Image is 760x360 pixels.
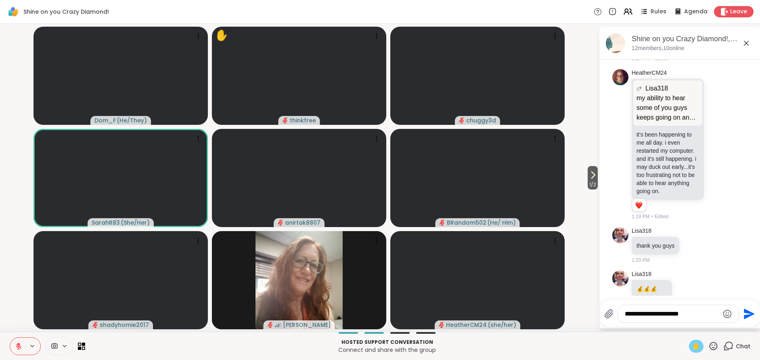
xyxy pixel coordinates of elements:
span: ( she/her ) [488,321,516,329]
span: Shine on you Crazy Diamond! [23,8,109,16]
div: Shine on you Crazy Diamond!, [DATE] [632,34,754,44]
span: 1:20 PM [632,257,650,264]
span: 💰 [643,286,650,292]
span: Chat [736,342,750,350]
span: Agenda [684,8,708,16]
div: ✋ [215,27,228,43]
span: Rules [651,8,666,16]
img: Shine on you Crazy Diamond!, Sep 07 [606,34,625,53]
a: Lisa318 [632,270,651,278]
span: audio-muted [283,118,288,123]
span: 💰 [650,286,657,292]
p: my ability to hear some of you guys keeps going on and off for me so thats why i keep leaving and... [636,93,699,122]
span: Dom_F [94,116,116,124]
img: https://sharewell-space-live.sfo3.digitaloceanspaces.com/user-generated/d3b3915b-57de-409c-870d-d... [612,69,628,85]
span: Lisa318 [645,84,668,93]
img: https://sharewell-space-live.sfo3.digitaloceanspaces.com/user-generated/dbce20f4-cca2-48d8-8c3e-9... [612,270,628,286]
img: ShareWell Logomark [6,5,20,19]
p: Hosted support conversation [90,339,684,346]
span: chuggy3d [466,116,496,124]
textarea: Type your message [625,310,719,318]
span: Edited [655,213,668,220]
button: 1/2 [588,166,598,189]
span: audio-muted [459,118,465,123]
span: [PERSON_NAME] [283,321,331,329]
span: 1:19 PM [632,213,650,220]
span: 1 / 2 [588,180,598,189]
a: Lisa318 [632,227,651,235]
span: shadyhomie2017 [100,321,149,329]
span: ✋ [692,341,700,351]
img: https://sharewell-space-live.sfo3.digitaloceanspaces.com/user-generated/dbce20f4-cca2-48d8-8c3e-9... [612,227,628,243]
span: 💰 [636,286,643,292]
span: ( He/They ) [117,116,147,124]
a: HeatherCM24 [632,69,667,77]
p: thank you guys [636,242,674,250]
span: audio-muted [439,322,444,328]
span: • [651,213,653,220]
span: audio-muted [440,220,445,225]
div: Reaction list [632,199,646,212]
span: ( He/ Him ) [487,219,516,227]
p: Connect and share with the group [90,346,684,354]
span: SarahR83 [92,219,120,227]
span: audio-muted [278,220,283,225]
span: audio-muted [92,322,98,328]
p: 12 members, 10 online [632,44,685,53]
button: Emoji picker [722,309,732,319]
span: thinkfree [290,116,316,124]
button: Send [739,305,757,323]
span: audio-muted [268,322,273,328]
span: HeatherCM24 [446,321,487,329]
p: it's been happening to me all day. i even restarted my computer. and it's still happening. i may ... [636,131,699,195]
span: ( She/Her ) [121,219,150,227]
button: Reactions: love [634,202,643,208]
span: anirtak8807 [285,219,320,227]
span: BRandom502 [447,219,486,227]
img: dodi [255,231,343,329]
span: Leave [730,8,747,16]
